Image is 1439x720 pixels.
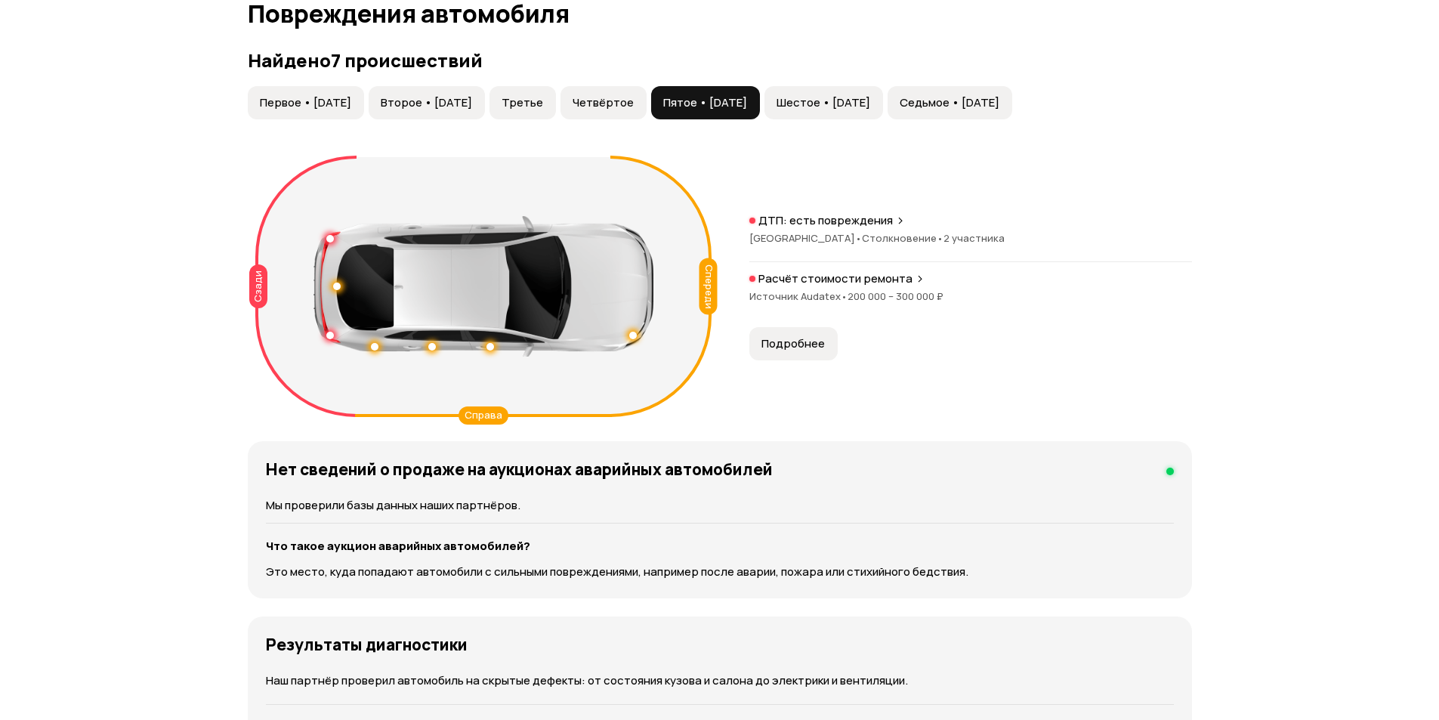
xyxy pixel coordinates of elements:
button: Третье [489,86,556,119]
span: 2 участника [943,231,1005,245]
strong: Что такое аукцион аварийных автомобилей? [266,538,530,554]
span: • [937,231,943,245]
span: Второе • [DATE] [381,95,472,110]
button: Шестое • [DATE] [764,86,883,119]
div: Сзади [249,264,267,308]
p: Мы проверили базы данных наших партнёров. [266,497,1174,514]
h3: Найдено 7 происшествий [248,50,1192,71]
p: Расчёт стоимости ремонта [758,271,912,286]
span: • [855,231,862,245]
span: Пятое • [DATE] [663,95,747,110]
button: Четвёртое [560,86,647,119]
span: Подробнее [761,336,825,351]
button: Второе • [DATE] [369,86,485,119]
span: Третье [502,95,543,110]
span: [GEOGRAPHIC_DATA] [749,231,862,245]
button: Подробнее [749,327,838,360]
span: Первое • [DATE] [260,95,351,110]
p: Наш партнёр проверил автомобиль на скрытые дефекты: от состояния кузова и салона до электрики и в... [266,672,1174,689]
p: ДТП: есть повреждения [758,213,893,228]
h4: Нет сведений о продаже на аукционах аварийных автомобилей [266,459,773,479]
span: Источник Audatex [749,289,848,303]
button: Первое • [DATE] [248,86,364,119]
span: Столкновение [862,231,943,245]
div: Спереди [699,258,717,315]
h4: Результаты диагностики [266,635,468,654]
p: Это место, куда попадают автомобили с сильными повреждениями, например после аварии, пожара или с... [266,564,1174,580]
span: Седьмое • [DATE] [900,95,999,110]
span: • [841,289,848,303]
button: Седьмое • [DATE] [888,86,1012,119]
span: Шестое • [DATE] [777,95,870,110]
span: Четвёртое [573,95,634,110]
span: 200 000 – 300 000 ₽ [848,289,943,303]
div: Справа [459,406,508,425]
button: Пятое • [DATE] [651,86,760,119]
